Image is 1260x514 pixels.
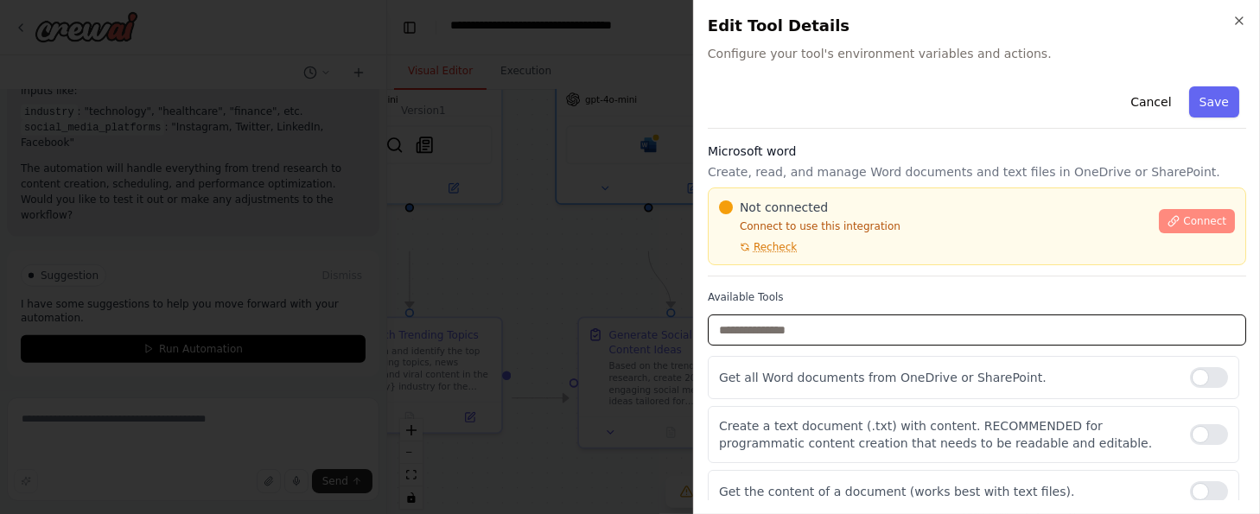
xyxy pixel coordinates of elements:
span: Recheck [754,240,797,254]
span: Connect [1183,214,1226,228]
p: Create, read, and manage Word documents and text files in OneDrive or SharePoint. [708,163,1246,181]
span: Not connected [740,199,828,216]
button: Connect [1159,209,1235,233]
p: Get the content of a document (works best with text files). [719,483,1176,500]
button: Cancel [1120,86,1181,117]
span: Configure your tool's environment variables and actions. [708,45,1246,62]
h3: Microsoft word [708,143,1246,160]
p: Get all Word documents from OneDrive or SharePoint. [719,369,1176,386]
p: Connect to use this integration [719,219,1149,233]
h2: Edit Tool Details [708,14,1246,38]
p: Create a text document (.txt) with content. RECOMMENDED for programmatic content creation that ne... [719,417,1176,452]
label: Available Tools [708,290,1246,304]
button: Save [1189,86,1239,117]
button: Recheck [719,240,797,254]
